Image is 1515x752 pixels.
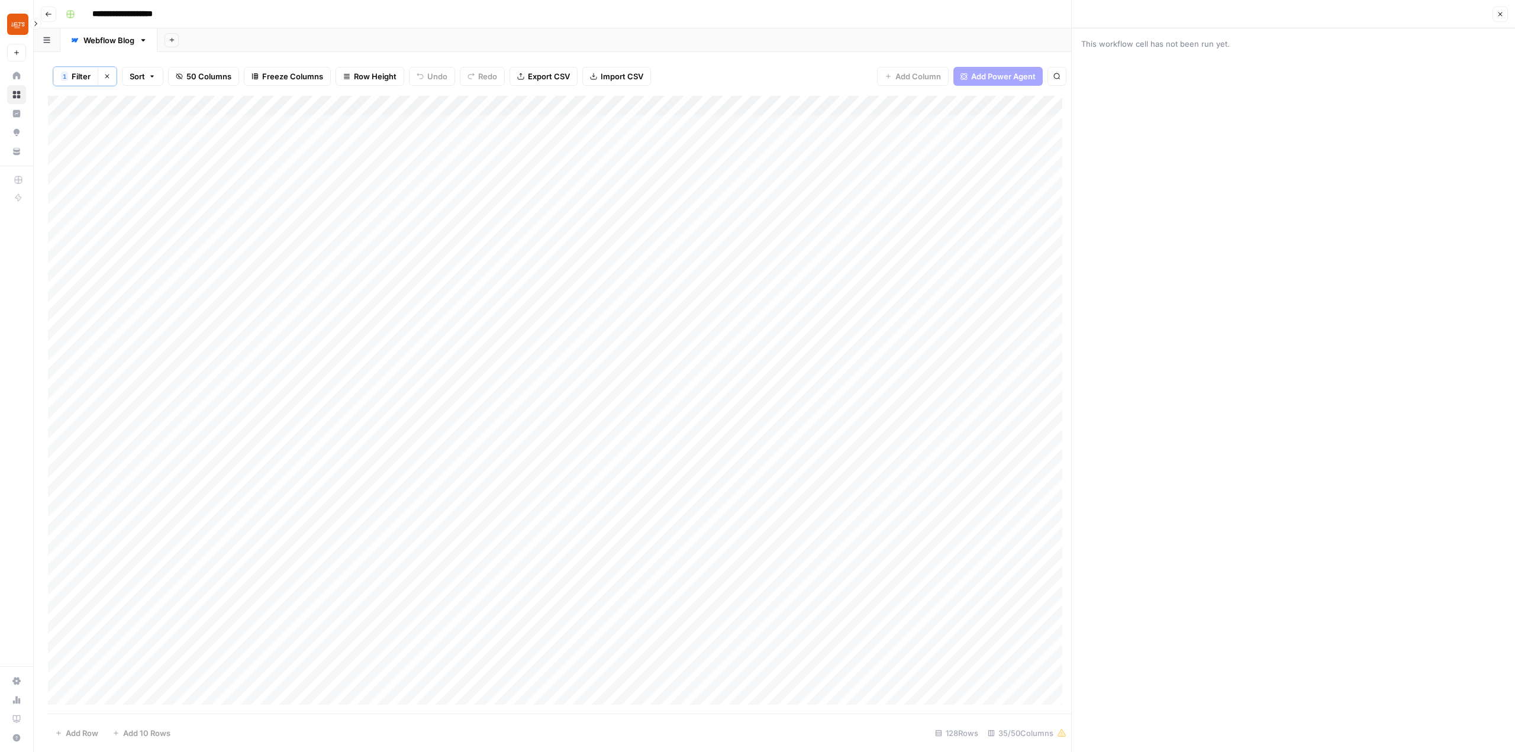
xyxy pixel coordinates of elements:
a: Browse [7,85,26,104]
button: Export CSV [510,67,578,86]
span: Redo [478,70,497,82]
a: Your Data [7,142,26,161]
div: This workflow cell has not been run yet. [1072,28,1515,59]
span: Row Height [354,70,397,82]
span: Add Row [66,727,98,739]
button: Add Row [48,724,105,743]
div: 128 Rows [930,724,983,743]
button: Undo [409,67,455,86]
div: 1 [61,72,68,81]
button: 50 Columns [168,67,239,86]
a: Opportunities [7,123,26,142]
span: Sort [130,70,145,82]
a: Home [7,66,26,85]
span: Undo [427,70,447,82]
button: Sort [122,67,163,86]
span: Import CSV [601,70,643,82]
button: Add 10 Rows [105,724,178,743]
div: Webflow Blog [83,34,134,46]
span: 50 Columns [186,70,231,82]
span: Add Power Agent [971,70,1036,82]
button: Redo [460,67,505,86]
a: Settings [7,672,26,690]
a: Learning Hub [7,709,26,728]
button: Freeze Columns [244,67,331,86]
a: Insights [7,104,26,123]
span: 1 [63,72,66,81]
span: Add Column [895,70,941,82]
button: Add Power Agent [953,67,1043,86]
span: Add 10 Rows [123,727,170,739]
span: Export CSV [528,70,570,82]
span: Filter [72,70,91,82]
button: Workspace: LETS [7,9,26,39]
a: Usage [7,690,26,709]
button: Help + Support [7,728,26,747]
img: LETS Logo [7,14,28,35]
button: Add Column [877,67,949,86]
span: Freeze Columns [262,70,323,82]
div: 35/50 Columns [983,724,1071,743]
button: 1Filter [53,67,98,86]
button: Row Height [336,67,404,86]
a: Webflow Blog [60,28,157,52]
button: Import CSV [582,67,651,86]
